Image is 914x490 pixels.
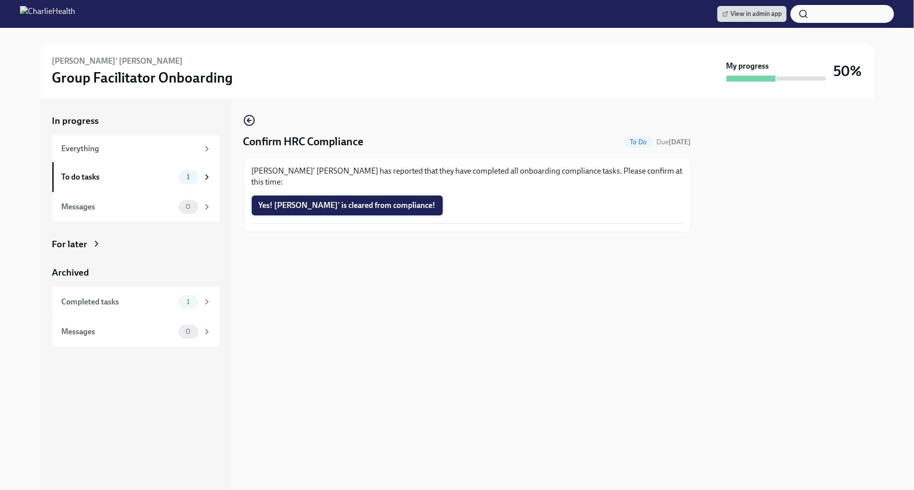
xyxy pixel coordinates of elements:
[669,138,691,146] strong: [DATE]
[180,328,197,335] span: 0
[657,137,691,147] span: September 29th, 2025 09:00
[181,173,196,181] span: 1
[243,134,364,149] h4: Confirm HRC Compliance
[52,114,219,127] a: In progress
[52,135,219,162] a: Everything
[62,143,199,154] div: Everything
[52,287,219,317] a: Completed tasks1
[834,62,862,80] h3: 50%
[722,9,782,19] span: View in admin app
[52,266,219,279] a: Archived
[20,6,75,22] img: CharlieHealth
[52,238,219,251] a: For later
[252,196,443,215] button: Yes! [PERSON_NAME]' is cleared from compliance!
[52,238,88,251] div: For later
[624,138,653,146] span: To Do
[717,6,787,22] a: View in admin app
[180,203,197,210] span: 0
[62,172,175,183] div: To do tasks
[52,69,233,87] h3: Group Facilitator Onboarding
[657,138,691,146] span: Due
[52,56,183,67] h6: [PERSON_NAME]' [PERSON_NAME]
[62,296,175,307] div: Completed tasks
[252,166,683,188] p: [PERSON_NAME]' [PERSON_NAME] has reported that they have completed all onboarding compliance task...
[52,317,219,347] a: Messages0
[181,298,196,305] span: 1
[62,326,175,337] div: Messages
[62,201,175,212] div: Messages
[726,61,769,72] strong: My progress
[259,200,436,210] span: Yes! [PERSON_NAME]' is cleared from compliance!
[52,162,219,192] a: To do tasks1
[52,192,219,222] a: Messages0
